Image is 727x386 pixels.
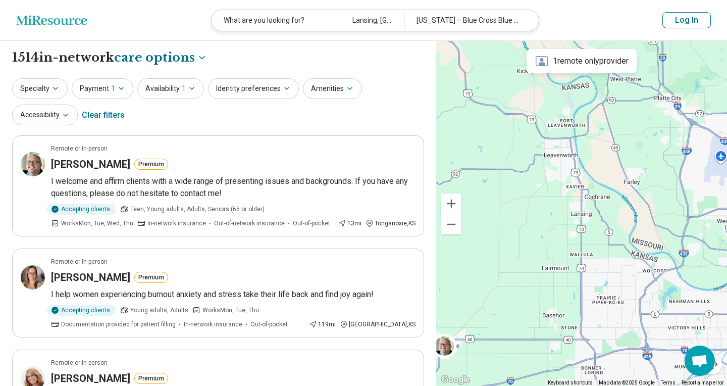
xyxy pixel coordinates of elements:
[72,78,133,99] button: Payment1
[182,83,186,94] span: 1
[662,12,711,28] button: Log In
[61,320,176,329] span: Documentation provided for patient filling
[82,103,125,127] div: Clear filters
[661,380,676,385] a: Terms (opens in new tab)
[250,320,288,329] span: Out-of-pocket
[404,10,532,31] div: [US_STATE] – Blue Cross Blue Shield
[340,10,404,31] div: Lansing, [GEOGRAPHIC_DATA]
[51,358,108,367] p: Remote or In-person
[599,380,655,385] span: Map data ©2025 Google
[340,320,416,329] div: [GEOGRAPHIC_DATA] , KS
[134,159,168,170] button: Premium
[12,49,207,66] h1: 1514 in-network
[293,219,330,228] span: Out-of-pocket
[130,306,188,315] span: Young adults, Adults
[47,305,116,316] div: Accepting clients
[214,219,285,228] span: Out-of-network insurance
[309,320,336,329] div: 119 mi
[338,219,361,228] div: 13 mi
[303,78,362,99] button: Amenities
[51,144,108,153] p: Remote or In-person
[114,49,207,66] button: Care options
[184,320,242,329] span: In-network insurance
[366,219,416,228] div: Tonganoxie , KS
[111,83,115,94] span: 1
[682,380,724,385] a: Report a map error
[685,346,715,376] div: Open chat
[130,205,265,214] span: Teen, Young adults, Adults, Seniors (65 or older)
[51,288,416,301] p: I help women experiencing burnout anxiety and stress take their life back and find joy again!
[134,272,168,283] button: Premium
[134,373,168,384] button: Premium
[12,105,78,125] button: Accessibility
[212,10,340,31] div: What are you looking for?
[441,194,461,214] button: Zoom in
[51,175,416,200] p: I welcome and affirm clients with a wide range of presenting issues and backgrounds. If you have ...
[114,49,195,66] span: care options
[137,78,204,99] button: Availability1
[51,270,130,284] h3: [PERSON_NAME]
[208,78,299,99] button: Identity preferences
[51,157,130,171] h3: [PERSON_NAME]
[527,49,637,73] div: 1 remote only provider
[61,219,133,228] span: Works Mon, Tue, Wed, Thu
[12,78,68,99] button: Specialty
[51,371,130,385] h3: [PERSON_NAME]
[202,306,259,315] span: Works Mon, Tue, Thu
[147,219,206,228] span: In-network insurance
[47,204,116,215] div: Accepting clients
[441,214,461,234] button: Zoom out
[51,257,108,266] p: Remote or In-person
